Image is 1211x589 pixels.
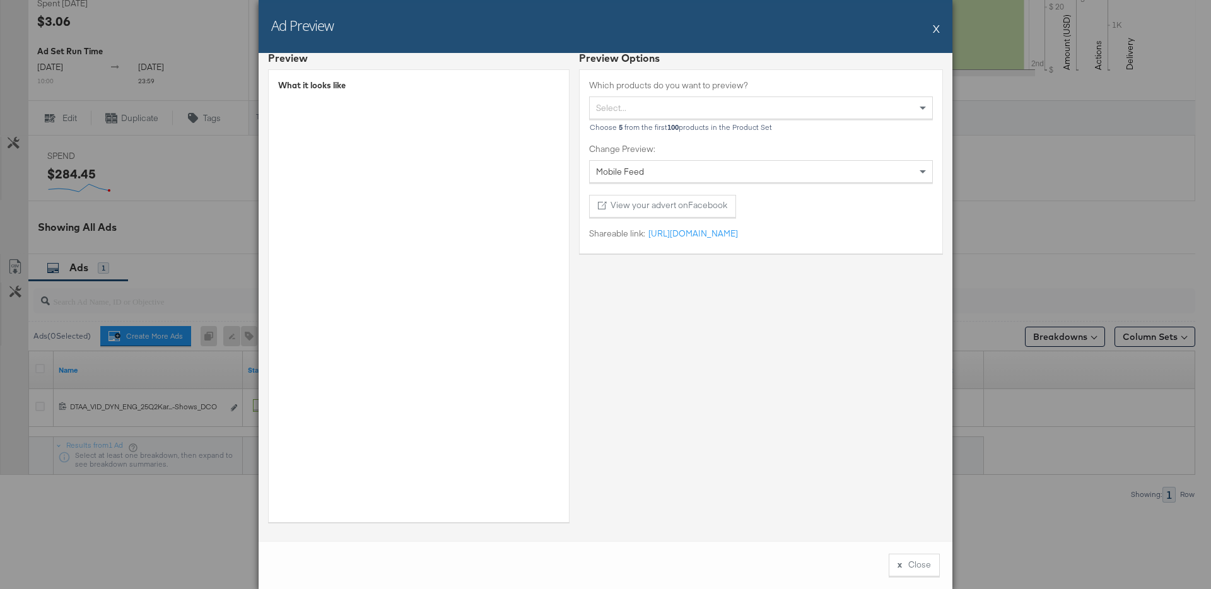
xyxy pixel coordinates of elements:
[271,16,334,35] h2: Ad Preview
[619,122,623,132] b: 5
[268,51,308,66] div: Preview
[667,122,679,132] b: 100
[898,559,902,571] div: x
[589,143,933,155] label: Change Preview:
[889,554,940,576] button: xClose
[596,166,644,177] span: Mobile Feed
[589,228,645,240] label: Shareable link:
[579,51,943,66] div: Preview Options
[278,79,559,91] div: What it looks like
[589,79,933,91] label: Which products do you want to preview?
[645,228,738,240] a: [URL][DOMAIN_NAME]
[589,123,933,132] div: Choose from the first products in the Product Set
[933,16,940,41] button: X
[590,97,932,119] div: Select...
[589,195,736,218] button: View your advert onFacebook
